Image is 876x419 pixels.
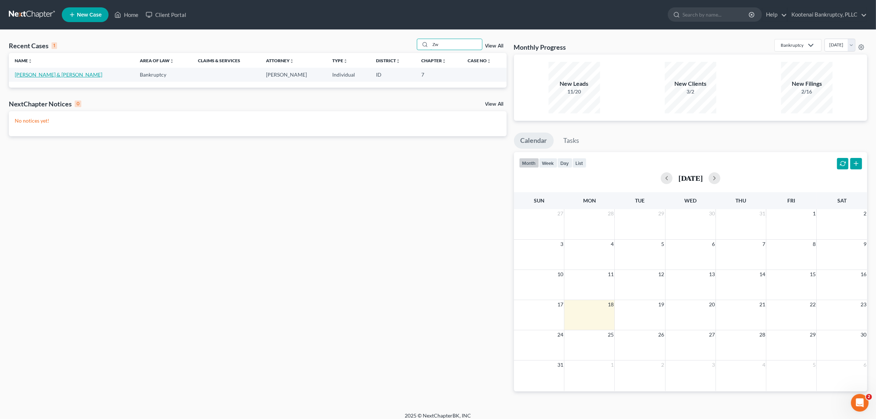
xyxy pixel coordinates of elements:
[52,42,57,49] div: 1
[343,59,348,63] i: unfold_more
[557,270,564,279] span: 10
[607,300,614,309] span: 18
[788,8,867,21] a: Kootenai Bankruptcy, PLLC
[665,80,716,88] div: New Clients
[711,240,716,249] span: 6
[607,330,614,339] span: 25
[781,42,804,48] div: Bankruptcy
[682,8,750,21] input: Search by name...
[415,68,462,81] td: 7
[809,270,816,279] span: 15
[665,88,716,95] div: 3/2
[534,197,545,204] span: Sun
[396,59,400,63] i: unfold_more
[762,360,766,369] span: 4
[111,8,142,21] a: Home
[678,174,703,182] h2: [DATE]
[851,394,869,412] iframe: Intercom live chat
[134,68,192,81] td: Bankruptcy
[762,240,766,249] span: 7
[572,158,586,168] button: list
[661,360,665,369] span: 2
[549,88,600,95] div: 11/20
[468,58,492,63] a: Case Nounfold_more
[9,99,81,108] div: NextChapter Notices
[15,117,501,124] p: No notices yet!
[610,240,614,249] span: 4
[77,12,102,18] span: New Case
[140,58,174,63] a: Area of Lawunfold_more
[539,158,557,168] button: week
[560,240,564,249] span: 3
[142,8,190,21] a: Client Portal
[607,270,614,279] span: 11
[863,209,867,218] span: 2
[557,133,586,149] a: Tasks
[658,300,665,309] span: 19
[781,80,833,88] div: New Filings
[759,270,766,279] span: 14
[661,240,665,249] span: 5
[708,209,716,218] span: 30
[735,197,746,204] span: Thu
[421,58,446,63] a: Chapterunfold_more
[557,158,572,168] button: day
[28,59,32,63] i: unfold_more
[860,300,867,309] span: 23
[15,71,102,78] a: [PERSON_NAME] & [PERSON_NAME]
[290,59,294,63] i: unfold_more
[519,158,539,168] button: month
[192,53,260,68] th: Claims & Services
[430,39,482,50] input: Search by name...
[370,68,416,81] td: ID
[658,330,665,339] span: 26
[549,80,600,88] div: New Leads
[15,58,32,63] a: Nameunfold_more
[863,240,867,249] span: 9
[759,209,766,218] span: 31
[485,102,504,107] a: View All
[788,197,795,204] span: Fri
[863,360,867,369] span: 6
[260,68,326,81] td: [PERSON_NAME]
[812,360,816,369] span: 5
[708,300,716,309] span: 20
[759,330,766,339] span: 28
[442,59,446,63] i: unfold_more
[708,270,716,279] span: 13
[837,197,847,204] span: Sat
[860,330,867,339] span: 30
[781,88,833,95] div: 2/16
[557,360,564,369] span: 31
[708,330,716,339] span: 27
[762,8,787,21] a: Help
[332,58,348,63] a: Typeunfold_more
[487,59,492,63] i: unfold_more
[812,209,816,218] span: 1
[607,209,614,218] span: 28
[809,330,816,339] span: 29
[684,197,696,204] span: Wed
[485,43,504,49] a: View All
[557,330,564,339] span: 24
[557,300,564,309] span: 17
[812,240,816,249] span: 8
[326,68,370,81] td: Individual
[610,360,614,369] span: 1
[9,41,57,50] div: Recent Cases
[658,270,665,279] span: 12
[557,209,564,218] span: 27
[635,197,645,204] span: Tue
[514,133,554,149] a: Calendar
[658,209,665,218] span: 29
[759,300,766,309] span: 21
[860,270,867,279] span: 16
[75,101,81,107] div: 0
[514,43,566,52] h3: Monthly Progress
[583,197,596,204] span: Mon
[170,59,174,63] i: unfold_more
[376,58,400,63] a: Districtunfold_more
[809,300,816,309] span: 22
[866,394,872,400] span: 2
[266,58,294,63] a: Attorneyunfold_more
